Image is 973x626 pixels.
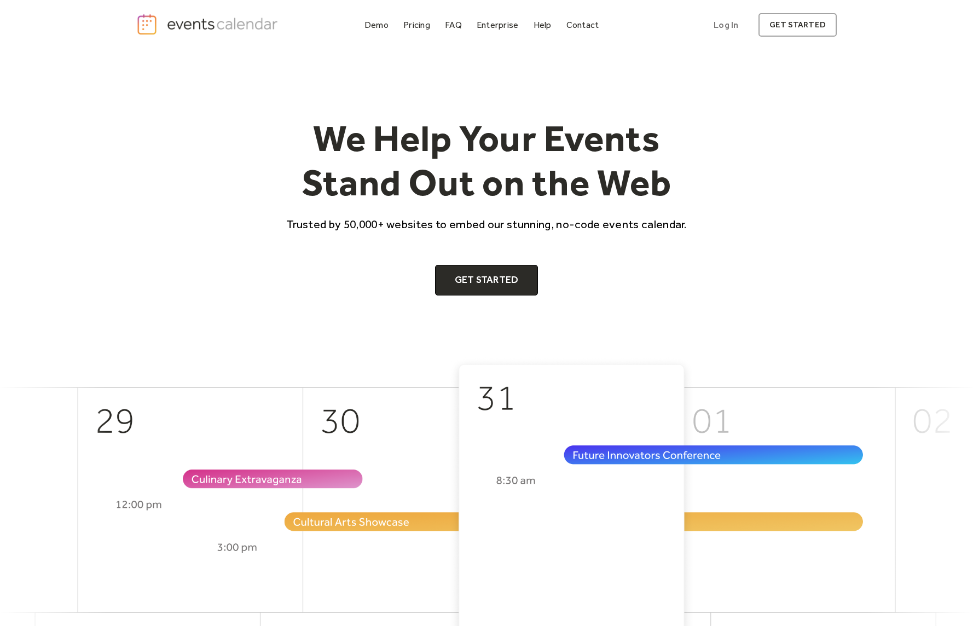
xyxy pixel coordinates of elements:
[136,13,281,36] a: home
[441,18,466,32] a: FAQ
[360,18,393,32] a: Demo
[472,18,523,32] a: Enterprise
[562,18,604,32] a: Contact
[703,13,749,37] a: Log In
[758,13,837,37] a: get started
[276,116,697,205] h1: We Help Your Events Stand Out on the Web
[364,22,389,28] div: Demo
[529,18,556,32] a: Help
[566,22,599,28] div: Contact
[477,22,518,28] div: Enterprise
[534,22,552,28] div: Help
[435,265,538,295] a: Get Started
[399,18,435,32] a: Pricing
[403,22,430,28] div: Pricing
[276,216,697,232] p: Trusted by 50,000+ websites to embed our stunning, no-code events calendar.
[445,22,462,28] div: FAQ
